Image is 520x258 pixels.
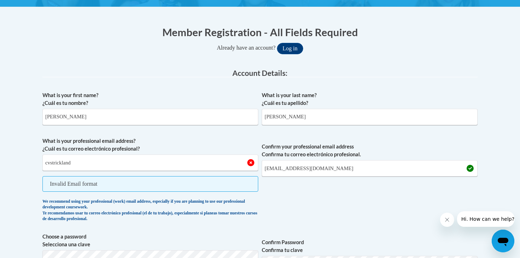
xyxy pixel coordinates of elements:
[277,43,303,54] button: Log in
[262,109,478,125] input: Metadata input
[42,137,258,153] label: What is your professional email address? ¿Cuál es tu correo electrónico profesional?
[492,230,514,252] iframe: Button to launch messaging window
[262,160,478,176] input: Required
[42,91,258,107] label: What is your first name? ¿Cuál es tu nombre?
[42,233,258,248] label: Choose a password Selecciona una clave
[457,211,514,227] iframe: Message from company
[42,25,478,39] h1: Member Registration - All Fields Required
[232,68,288,77] span: Account Details:
[440,213,454,227] iframe: Close message
[262,239,478,254] label: Confirm Password Confirma tu clave
[262,91,478,107] label: What is your last name? ¿Cuál es tu apellido?
[217,45,276,51] span: Already have an account?
[42,155,258,171] input: Metadata input
[42,199,258,222] div: We recommend using your professional (work) email address, especially if you are planning to use ...
[42,109,258,125] input: Metadata input
[262,143,478,158] label: Confirm your professional email address Confirma tu correo electrónico profesional.
[42,176,258,192] span: Invalid Email format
